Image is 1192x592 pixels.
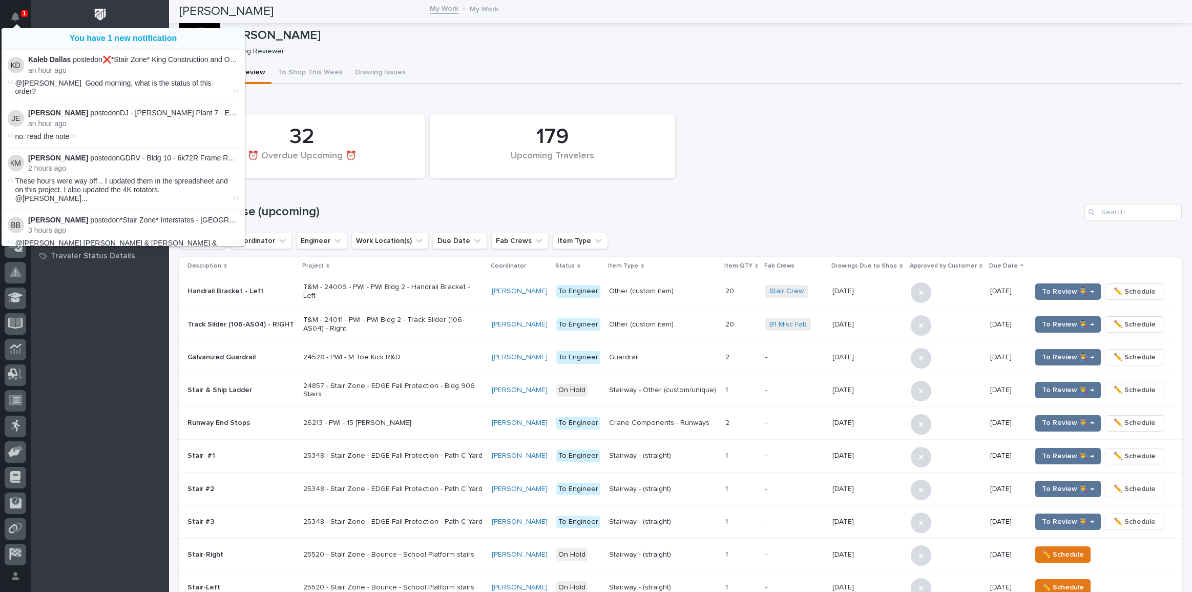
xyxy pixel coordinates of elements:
p: 1 [725,384,730,395]
img: Kaleb Dallas [8,57,24,73]
button: Drawing Issues [349,63,412,84]
p: [PERSON_NAME] [224,28,1178,43]
a: My Work [430,2,458,14]
p: Traveler Status Details [51,252,135,261]
img: Kyle Miller [8,155,24,171]
button: ✏️ Schedule [1105,382,1164,398]
a: [PERSON_NAME] [492,353,548,362]
p: [DATE] [990,518,1023,526]
h1: Design Phase (upcoming) [179,205,1080,219]
p: 1 [725,516,730,526]
p: [DATE] [832,548,856,559]
span: ✏️ Schedule [1114,351,1156,363]
p: 20 [725,318,736,329]
a: [PERSON_NAME] [492,287,548,296]
p: posted on : [28,216,239,224]
div: To Engineer [556,351,600,364]
p: [DATE] [990,452,1023,460]
p: - [765,550,824,559]
button: You have 1 new notification [2,28,245,49]
button: Due Date [433,233,487,249]
p: Due Date [989,260,1018,272]
div: To Engineer [556,285,600,298]
div: To Engineer [556,417,600,430]
p: Crane Components - Runways [609,419,717,427]
p: My Work [470,3,498,14]
p: [DATE] [990,320,1023,329]
p: [DATE] [832,318,856,329]
p: Approved by Customer [910,260,977,272]
tr: Galvanized Guardrail24528 - PWI - M Toe Kick R&D[PERSON_NAME] To EngineerGuardrail22 -[DATE][DATE... [179,341,1182,374]
p: posted on : [28,109,239,117]
p: [DATE] [832,483,856,494]
p: Coordinator [491,260,526,272]
span: These hours were way off... I updated them in the spreadsheet and on this project. I also updated... [15,177,232,202]
p: 1 [725,548,730,559]
strong: [PERSON_NAME] [28,216,88,224]
button: ✏️ Schedule [1105,481,1164,497]
p: [DATE] [990,550,1023,559]
a: [PERSON_NAME] [492,583,548,592]
div: On Hold [556,548,588,561]
strong: Kaleb Dallas [28,55,71,64]
p: - [765,419,824,427]
a: Traveler Status Details [31,248,169,263]
p: Fab Crews [764,260,794,272]
p: Other (custom item) [609,287,717,296]
p: Galvanized Guardrail [187,353,295,362]
a: [PERSON_NAME] [492,485,548,494]
p: 25348 - Stair Zone - EDGE Fall Protection - Path C Yard [303,485,483,494]
p: 1 [23,10,26,17]
p: 1 [725,581,730,592]
p: 26213 - PWI - 15 [PERSON_NAME] [303,419,483,427]
p: - [765,386,824,395]
div: On Hold [556,384,588,397]
strong: [PERSON_NAME] [28,154,88,162]
p: 2 [725,417,731,427]
span: To Review 👨‍🏭 → [1042,285,1094,298]
p: Stair #3 [187,518,295,526]
tr: Stair #325348 - Stair Zone - EDGE Fall Protection - Path C Yard[PERSON_NAME] To EngineerStairway ... [179,505,1182,538]
tr: Track Slider (106-AS04) - RIGHTT&M - 24011 - PWI - PWI Bldg 2 - Track Slider (106-AS04) - Right[P... [179,308,1182,341]
tr: Stair #225348 - Stair Zone - EDGE Fall Protection - Path C Yard[PERSON_NAME] To EngineerStairway ... [179,473,1182,505]
p: Other (custom item) [609,320,717,329]
p: [DATE] [832,285,856,296]
p: Stairway - (straight) [609,550,717,559]
button: ✏️ Schedule [1105,283,1164,300]
p: posted on : [28,154,239,162]
p: Stairway - (straight) [609,485,717,494]
tr: Stair #125348 - Stair Zone - EDGE Fall Protection - Path C Yard[PERSON_NAME] To EngineerStairway ... [179,440,1182,473]
span: no. read the note [15,132,70,140]
span: To Review 👨‍🏭 → [1042,516,1094,528]
input: Search [1084,204,1182,220]
a: [PERSON_NAME] [492,320,548,329]
span: To Review 👨‍🏭 → [1042,483,1094,495]
span: ✏️ Schedule [1114,417,1156,429]
button: To Review 👨‍🏭 → [1035,283,1101,300]
span: ✏️ Schedule [1114,450,1156,462]
a: [PERSON_NAME] [492,550,548,559]
a: GDRV - Bldg 10 - 6k72R Frame Rotator [120,154,246,162]
button: To Review 👨‍🏭 → [1035,316,1101,333]
span: ✏️ Schedule [1114,384,1156,396]
p: 1 [725,483,730,494]
tr: Stair-Right25520 - Stair Zone - Bounce - School Platform stairs[PERSON_NAME] On HoldStairway - (s... [179,538,1182,571]
tr: Runway End Stops26213 - PWI - 15 [PERSON_NAME][PERSON_NAME] To EngineerCrane Components - Runways... [179,406,1182,439]
p: Stair #2 [187,485,295,494]
p: 24857 - Stair Zone - EDGE Fall Protection - Bldg 906 Stairs [303,382,483,399]
p: Runway End Stops [187,419,295,427]
p: 1 [725,450,730,460]
span: ✏️ Schedule [1114,318,1156,331]
p: 2 [725,351,731,362]
button: ✏️ Schedule [1105,448,1164,464]
p: T&M - 24011 - PWI - PWI Bldg 2 - Track Slider (106-AS04) - Right [303,316,483,333]
div: Upcoming Travelers [447,151,658,172]
a: B1 Misc Fab [769,320,807,329]
p: T&M - 24009 - PWI - PWI Bldg 2 - Handrail Bracket - Left [303,283,483,300]
p: Stairway - Other (custom/unique) [609,386,717,395]
p: 2 hours ago [28,164,239,173]
button: ✏️ Schedule [1105,514,1164,530]
p: - [765,452,824,460]
p: [DATE] [990,287,1023,296]
a: [PERSON_NAME] [492,386,548,395]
